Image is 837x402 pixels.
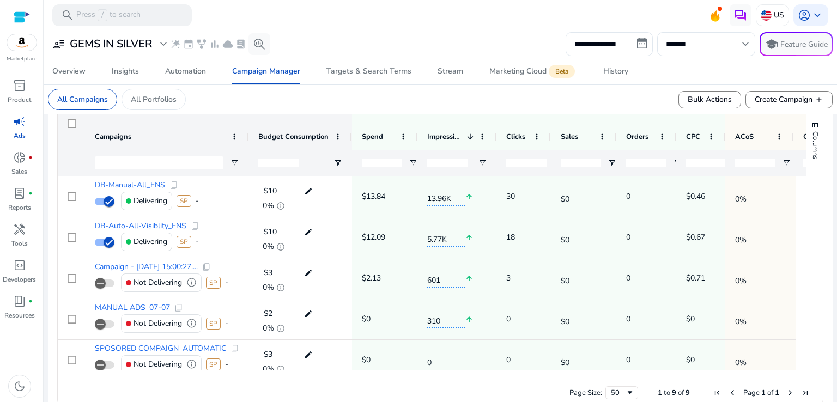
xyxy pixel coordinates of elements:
img: us.svg [761,10,772,21]
p: $0 [686,308,695,330]
span: 0% [263,243,274,251]
span: $0 [561,270,599,287]
div: - [225,271,228,294]
p: 0 [626,308,630,330]
mat-icon: arrow_upward [465,227,473,249]
span: DB-Manual-All_ENS [95,181,165,189]
mat-icon: arrow_upward [465,267,473,290]
p: 0 [626,185,630,208]
div: Targets & Search Terms [326,68,411,75]
span: 0% [735,351,773,369]
span: Create Campaign [755,94,823,105]
span: Impressions [427,132,463,142]
span: cloud [222,39,233,50]
p: $0 [686,349,695,371]
span: SPOSORED COMPAIGN_AUTOMATIC [95,345,226,352]
span: info [276,365,285,374]
p: All Portfolios [131,94,177,105]
span: SP [177,236,191,248]
mat-icon: edit [301,346,316,363]
span: CPC [686,132,700,142]
span: fiber_manual_record [28,155,33,160]
span: keyboard_arrow_right [707,106,715,114]
span: handyman [13,223,26,236]
span: add [815,95,823,104]
p: 18 [506,226,515,248]
span: 310 [427,310,465,328]
span: 1 [761,388,766,398]
span: search_insights [253,38,266,51]
input: Campaigns Filter Input [95,156,223,169]
span: content_copy [191,222,199,230]
span: Clicks [506,132,525,142]
div: Page Size: [569,388,602,398]
span: $10 [264,186,277,196]
span: $10 [264,227,277,237]
span: 0% [263,284,274,291]
p: 30 [506,185,515,208]
span: MANUAL ADS_07-07 [95,304,170,312]
mat-icon: arrow_upward [465,308,473,331]
span: 0% [735,229,773,246]
button: Open Filter Menu [409,159,417,167]
span: expand_more [157,38,170,51]
span: 13.96K [427,187,465,206]
button: Bulk Actions [678,91,741,108]
span: 0% [263,366,274,373]
mat-icon: edit [301,265,316,281]
button: Open Filter Menu [478,159,487,167]
span: ACoS [735,132,754,142]
span: Bulk Actions [688,94,732,105]
span: campaign [13,115,26,128]
span: / [98,9,107,21]
span: $0 [561,310,599,328]
span: family_history [196,39,207,50]
p: 0 [626,267,630,289]
span: dark_mode [13,380,26,393]
span: inventory_2 [13,79,26,92]
span: keyboard_arrow_down [811,9,824,22]
button: Open Filter Menu [782,159,791,167]
div: Previous Page [728,388,737,397]
span: lab_profile [13,187,26,200]
span: 0% [263,325,274,332]
button: Create Campaignadd [745,91,833,108]
span: SP [206,358,221,370]
div: - [196,190,199,212]
p: Not Delivering [134,271,182,294]
p: Not Delivering [134,312,182,334]
p: 0 [626,349,630,371]
div: History [603,68,628,75]
p: Delivering [134,230,167,253]
img: amazon.svg [7,34,37,51]
span: event [183,39,194,50]
span: 0% [735,188,773,205]
span: Budget Consumption [258,132,329,142]
span: Beta [549,65,575,78]
p: Marketplace [7,55,37,63]
span: $3 [264,349,272,360]
span: 0 [427,351,465,369]
p: 0 [506,308,511,330]
span: account_circle [798,9,811,22]
span: info [276,242,285,251]
span: $0 [561,229,599,246]
p: Product [8,95,31,105]
span: fiber_manual_record [28,191,33,196]
span: bar_chart [209,39,220,50]
span: code_blocks [13,259,26,272]
span: Campaigns [95,132,131,142]
div: 50 [611,388,626,398]
button: Open Filter Menu [608,159,616,167]
button: Open Filter Menu [673,159,682,167]
span: Orders [626,132,648,142]
div: Last Page [801,388,810,397]
span: 9 [672,388,676,398]
span: book_4 [13,295,26,308]
h3: GEMS IN SILVER [70,38,153,51]
div: Stream [438,68,463,75]
span: Sales [561,132,578,142]
span: $2 [264,308,272,319]
span: school [765,38,778,51]
span: 0% [735,310,773,328]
